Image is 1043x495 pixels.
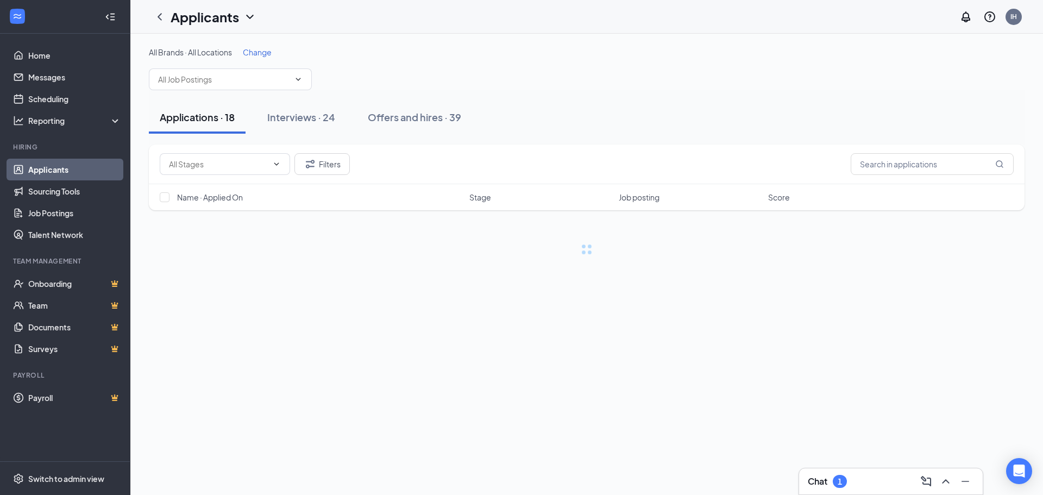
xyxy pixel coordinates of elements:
svg: ChevronLeft [153,10,166,23]
span: Name · Applied On [177,192,243,203]
svg: Filter [304,158,317,171]
a: TeamCrown [28,295,121,316]
svg: ChevronDown [243,10,256,23]
svg: WorkstreamLogo [12,11,23,22]
a: Home [28,45,121,66]
h3: Chat [808,475,827,487]
div: Applications · 18 [160,110,235,124]
span: All Brands · All Locations [149,47,232,57]
div: Reporting [28,115,122,126]
span: Change [243,47,272,57]
span: Score [768,192,790,203]
a: Sourcing Tools [28,180,121,202]
svg: QuestionInfo [983,10,996,23]
svg: Notifications [959,10,972,23]
svg: ComposeMessage [920,475,933,488]
div: 1 [838,477,842,486]
div: Payroll [13,371,119,380]
a: Messages [28,66,121,88]
button: ComposeMessage [918,473,935,490]
svg: ChevronUp [939,475,952,488]
div: Offers and hires · 39 [368,110,461,124]
svg: ChevronDown [294,75,303,84]
svg: Collapse [105,11,116,22]
div: Switch to admin view [28,473,104,484]
a: Talent Network [28,224,121,246]
a: Job Postings [28,202,121,224]
input: All Job Postings [158,73,290,85]
svg: Minimize [959,475,972,488]
span: Stage [469,192,491,203]
svg: Analysis [13,115,24,126]
a: PayrollCrown [28,387,121,409]
span: Job posting [619,192,659,203]
button: Filter Filters [294,153,350,175]
div: Hiring [13,142,119,152]
button: ChevronUp [937,473,954,490]
a: SurveysCrown [28,338,121,360]
svg: MagnifyingGlass [995,160,1004,168]
h1: Applicants [171,8,239,26]
svg: Settings [13,473,24,484]
div: IH [1010,12,1017,21]
div: Interviews · 24 [267,110,335,124]
div: Open Intercom Messenger [1006,458,1032,484]
div: Team Management [13,256,119,266]
a: Scheduling [28,88,121,110]
input: All Stages [169,158,268,170]
svg: ChevronDown [272,160,281,168]
input: Search in applications [851,153,1014,175]
a: DocumentsCrown [28,316,121,338]
a: OnboardingCrown [28,273,121,295]
a: Applicants [28,159,121,180]
button: Minimize [957,473,974,490]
